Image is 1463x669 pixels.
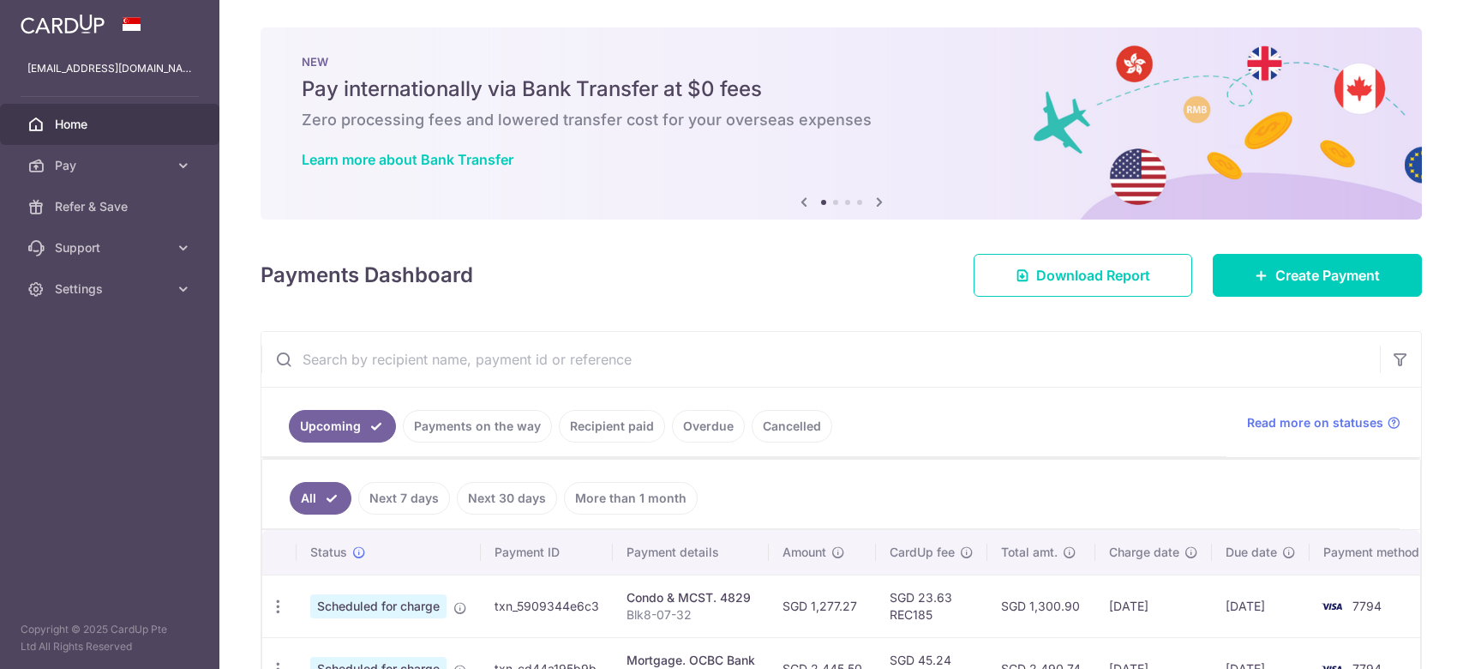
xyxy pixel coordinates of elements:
p: Blk8-07-32 [627,606,755,624]
img: Bank transfer banner [261,27,1422,220]
span: Charge date [1109,544,1179,561]
a: All [290,482,351,515]
a: Payments on the way [403,410,552,443]
a: Next 7 days [358,482,450,515]
h4: Payments Dashboard [261,260,473,291]
h5: Pay internationally via Bank Transfer at $0 fees [302,75,1381,103]
div: Mortgage. OCBC Bank [627,652,755,669]
a: Next 30 days [457,482,557,515]
p: NEW [302,55,1381,69]
img: Bank Card [1315,596,1349,617]
h6: Zero processing fees and lowered transfer cost for your overseas expenses [302,110,1381,130]
th: Payment ID [481,530,613,575]
span: Download Report [1036,265,1150,286]
a: Read more on statuses [1247,414,1400,431]
span: Refer & Save [55,198,168,215]
th: Payment details [613,530,769,575]
span: 7794 [1352,599,1382,613]
div: Condo & MCST. 4829 [627,589,755,606]
input: Search by recipient name, payment id or reference [261,332,1380,387]
img: CardUp [21,14,105,34]
span: Status [310,544,347,561]
a: More than 1 month [564,482,698,515]
a: Learn more about Bank Transfer [302,151,513,168]
span: Home [55,116,168,133]
a: Overdue [672,410,745,443]
td: [DATE] [1212,575,1310,637]
td: SGD 1,277.27 [769,575,876,637]
th: Payment method [1310,530,1440,575]
span: Scheduled for charge [310,594,447,618]
span: Support [55,239,168,256]
span: Settings [55,280,168,298]
span: CardUp fee [890,544,955,561]
a: Cancelled [752,410,832,443]
span: Total amt. [1001,544,1058,561]
td: txn_5909344e6c3 [481,575,613,637]
span: Create Payment [1275,265,1380,286]
span: Read more on statuses [1247,414,1383,431]
a: Create Payment [1213,254,1422,297]
td: [DATE] [1095,575,1212,637]
a: Recipient paid [559,410,665,443]
td: SGD 1,300.90 [987,575,1095,637]
a: Upcoming [289,410,396,443]
a: Download Report [974,254,1192,297]
p: [EMAIL_ADDRESS][DOMAIN_NAME] [27,60,192,77]
td: SGD 23.63 REC185 [876,575,987,637]
span: Due date [1226,544,1277,561]
span: Amount [782,544,826,561]
span: Pay [55,157,168,174]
